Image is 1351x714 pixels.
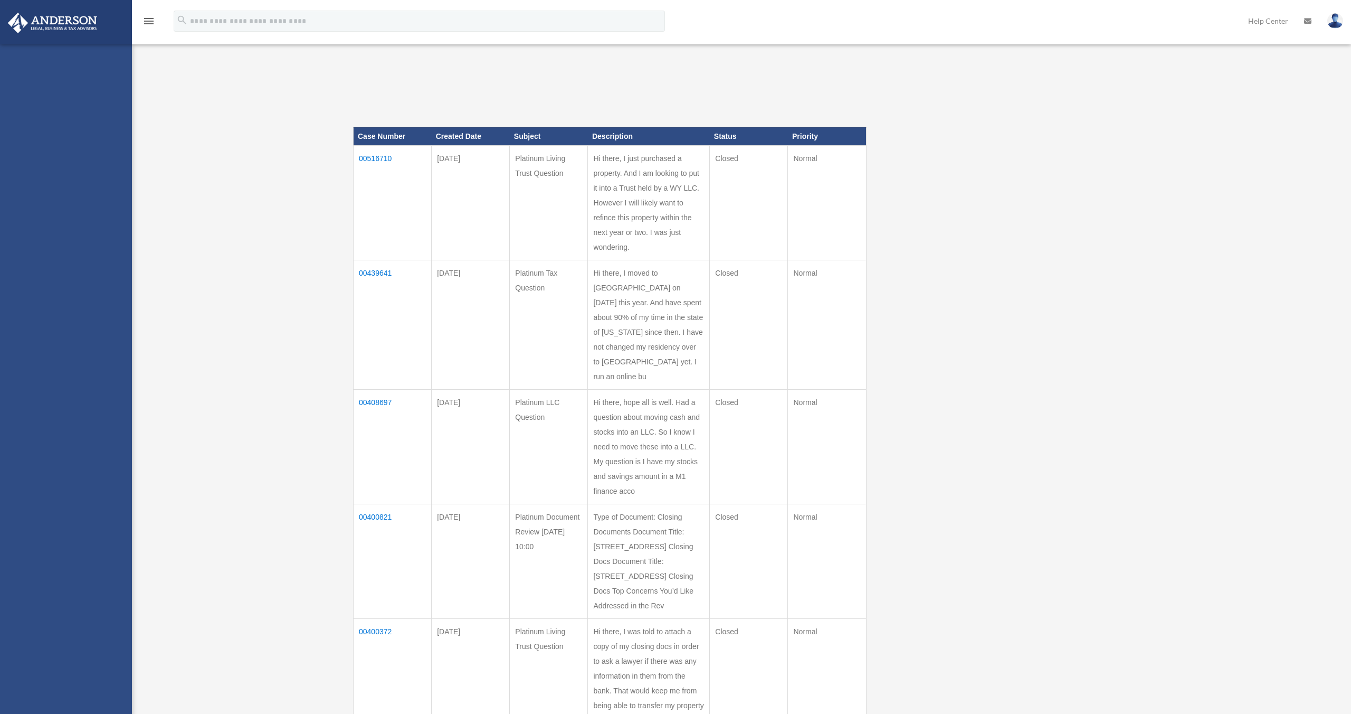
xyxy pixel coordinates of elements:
[588,145,710,260] td: Hi there, I just purchased a property. And I am looking to put it into a Trust held by a WY LLC. ...
[142,15,155,27] i: menu
[788,504,866,618] td: Normal
[788,260,866,389] td: Normal
[788,389,866,504] td: Normal
[1327,13,1343,29] img: User Pic
[5,13,100,33] img: Anderson Advisors Platinum Portal
[588,504,710,618] td: Type of Document: Closing Documents Document Title: [STREET_ADDRESS] Closing Docs Document Title:...
[710,145,788,260] td: Closed
[432,260,510,389] td: [DATE]
[510,389,588,504] td: Platinum LLC Question
[142,18,155,27] a: menu
[354,145,432,260] td: 00516710
[176,14,188,26] i: search
[710,260,788,389] td: Closed
[432,389,510,504] td: [DATE]
[432,504,510,618] td: [DATE]
[588,127,710,145] th: Description
[788,127,866,145] th: Priority
[354,260,432,389] td: 00439641
[432,127,510,145] th: Created Date
[510,260,588,389] td: Platinum Tax Question
[510,145,588,260] td: Platinum Living Trust Question
[588,389,710,504] td: Hi there, hope all is well. Had a question about moving cash and stocks into an LLC. So I know I ...
[432,145,510,260] td: [DATE]
[354,389,432,504] td: 00408697
[710,127,788,145] th: Status
[354,127,432,145] th: Case Number
[710,389,788,504] td: Closed
[510,127,588,145] th: Subject
[510,504,588,618] td: Platinum Document Review [DATE] 10:00
[588,260,710,389] td: Hi there, I moved to [GEOGRAPHIC_DATA] on [DATE] this year. And have spent about 90% of my time i...
[354,504,432,618] td: 00400821
[788,145,866,260] td: Normal
[710,504,788,618] td: Closed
